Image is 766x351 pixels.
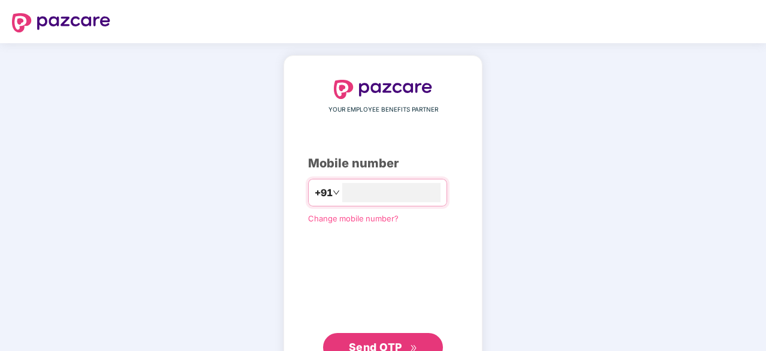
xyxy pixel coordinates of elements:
a: Change mobile number? [308,214,399,223]
span: YOUR EMPLOYEE BENEFITS PARTNER [328,105,438,115]
div: Mobile number [308,154,458,173]
img: logo [12,13,110,32]
img: logo [334,80,432,99]
span: down [333,189,340,196]
span: +91 [315,185,333,200]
